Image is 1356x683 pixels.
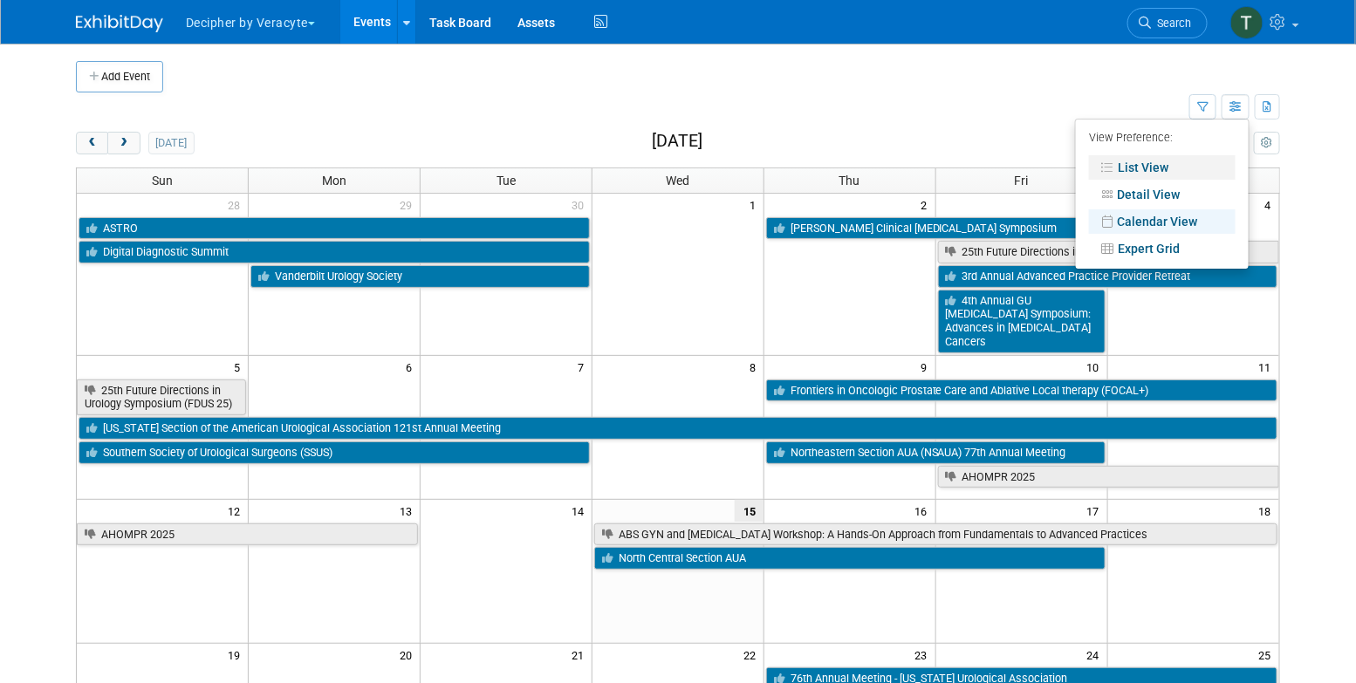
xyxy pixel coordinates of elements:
[570,194,592,215] span: 30
[398,500,420,522] span: 13
[398,194,420,215] span: 29
[76,15,163,32] img: ExhibitDay
[839,174,860,188] span: Thu
[79,217,590,240] a: ASTRO
[914,500,935,522] span: 16
[766,441,1106,464] a: Northeastern Section AUA (NSAUA) 77th Annual Meeting
[938,290,1106,353] a: 4th Annual GU [MEDICAL_DATA] Symposium: Advances in [MEDICAL_DATA] Cancers
[232,356,248,378] span: 5
[920,194,935,215] span: 2
[938,241,1279,263] a: 25th Future Directions in Urology Symposium (FDUS 25)
[570,500,592,522] span: 14
[1085,356,1107,378] span: 10
[404,356,420,378] span: 6
[79,417,1277,440] a: [US_STATE] Section of the American Urological Association 121st Annual Meeting
[576,356,592,378] span: 7
[497,174,516,188] span: Tue
[920,356,935,378] span: 9
[748,194,764,215] span: 1
[226,500,248,522] span: 12
[1257,644,1279,666] span: 25
[1151,17,1191,30] span: Search
[1085,500,1107,522] span: 17
[1230,6,1264,39] img: Tony Alvarado
[107,132,140,154] button: next
[570,644,592,666] span: 21
[1127,8,1208,38] a: Search
[1089,126,1236,153] div: View Preference:
[1015,174,1029,188] span: Fri
[1261,138,1272,149] i: Personalize Calendar
[1254,132,1280,154] button: myCustomButton
[938,265,1277,288] a: 3rd Annual Advanced Practice Provider Retreat
[1089,209,1236,234] a: Calendar View
[398,644,420,666] span: 20
[322,174,346,188] span: Mon
[1089,182,1236,207] a: Detail View
[1089,236,1236,261] a: Expert Grid
[79,441,590,464] a: Southern Society of Urological Surgeons (SSUS)
[938,466,1279,488] a: AHOMPR 2025
[1257,356,1279,378] span: 11
[652,132,702,151] h2: [DATE]
[766,217,1106,240] a: [PERSON_NAME] Clinical [MEDICAL_DATA] Symposium
[666,174,689,188] span: Wed
[77,523,418,546] a: AHOMPR 2025
[226,644,248,666] span: 19
[250,265,590,288] a: Vanderbilt Urology Society
[914,644,935,666] span: 23
[79,241,590,263] a: Digital Diagnostic Summit
[76,61,163,92] button: Add Event
[152,174,173,188] span: Sun
[226,194,248,215] span: 28
[748,356,764,378] span: 8
[148,132,195,154] button: [DATE]
[1264,194,1279,215] span: 4
[1257,500,1279,522] span: 18
[742,644,764,666] span: 22
[76,132,108,154] button: prev
[735,500,764,522] span: 15
[594,547,1106,570] a: North Central Section AUA
[77,379,246,415] a: 25th Future Directions in Urology Symposium (FDUS 25)
[1085,644,1107,666] span: 24
[1089,155,1236,180] a: List View
[766,379,1277,402] a: Frontiers in Oncologic Prostate Care and Ablative Local therapy (FOCAL+)
[594,523,1277,546] a: ABS GYN and [MEDICAL_DATA] Workshop: A Hands-On Approach from Fundamentals to Advanced Practices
